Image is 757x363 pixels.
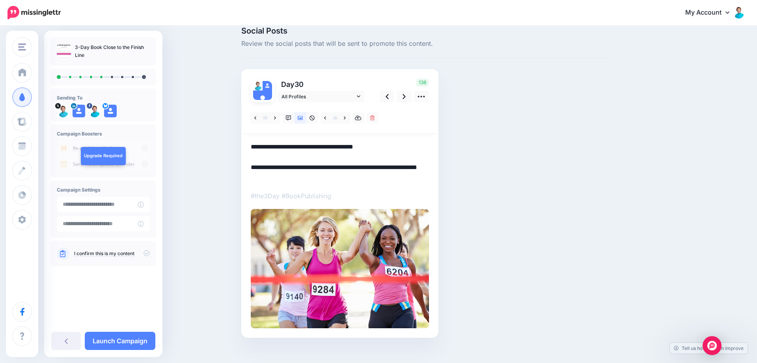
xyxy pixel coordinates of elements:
a: I confirm this is my content [74,250,134,257]
span: All Profiles [282,92,355,101]
img: user_default_image.png [253,90,272,109]
img: Missinglettr [7,6,61,19]
img: kBBnyzRo-43116.jpg [253,81,263,90]
img: kBBnyzRo-43116.jpg [57,105,69,117]
img: user_default_image.png [263,81,272,90]
p: Day [278,79,365,90]
img: user_default_image.png [73,105,85,117]
img: 445427735_8497473816946216_201908160600434455_n-bsa154074.jpg [88,105,101,117]
span: 30 [295,80,304,88]
h4: Campaign Boosters [57,131,150,137]
a: Upgrade Required [81,147,126,165]
span: 138 [416,79,429,87]
h4: Sending To [57,95,150,101]
span: Social Posts [241,27,607,35]
img: campaign_review_boosters.png [57,141,150,171]
div: Open Intercom Messenger [703,336,722,355]
p: #the3Day #BookPublishing [251,191,429,201]
h4: Campaign Settings [57,187,150,193]
a: My Account [677,3,745,23]
img: 89b5f9a7fad21d616e785e3cf7f51982.jpg [251,209,429,328]
a: Tell us how we can improve [670,343,748,354]
img: user_default_image.png [104,105,117,117]
img: 6d80d7c6f045c5fdebef95055a22b0cb_thumb.jpg [57,43,71,58]
span: Review the social posts that will be sent to promote this content. [241,39,607,49]
img: menu.png [18,43,26,51]
p: 3-Day Book Close to the Finish Line [75,43,150,59]
a: All Profiles [278,91,364,102]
